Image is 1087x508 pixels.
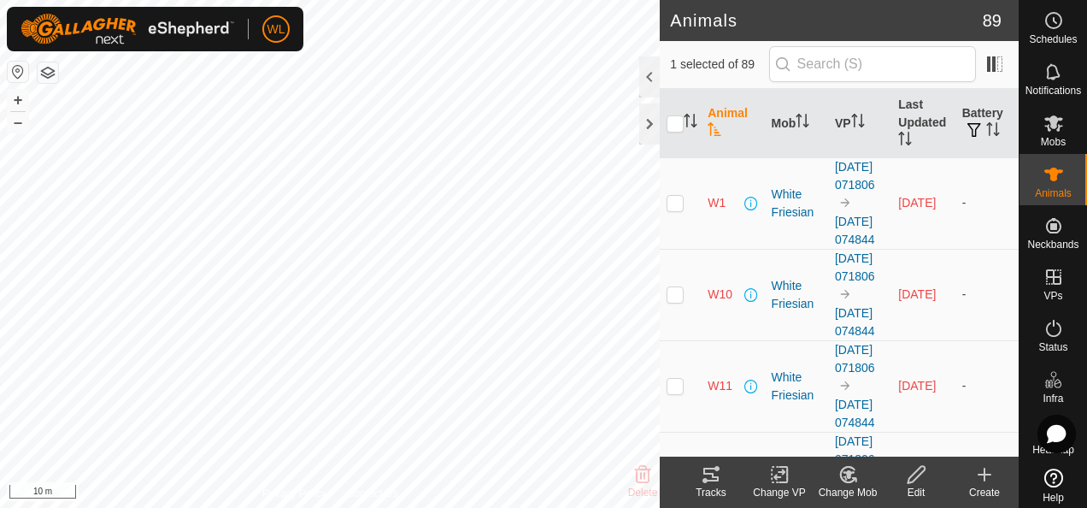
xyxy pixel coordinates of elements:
[38,62,58,83] button: Map Layers
[765,89,828,158] th: Mob
[701,89,764,158] th: Animal
[769,46,976,82] input: Search (S)
[838,379,852,393] img: to
[986,125,1000,139] p-sorticon: Activate to sort
[8,90,28,110] button: +
[835,398,875,429] a: [DATE] 074844
[1025,86,1081,96] span: Notifications
[708,286,732,304] span: W10
[814,485,882,500] div: Change Mob
[745,485,814,500] div: Change VP
[21,14,234,44] img: Gallagher Logo
[950,485,1019,500] div: Create
[347,486,397,501] a: Contact Us
[677,485,745,500] div: Tracks
[898,379,936,393] span: 21 Aug 2025, 7:48 am
[1043,493,1064,503] span: Help
[835,306,875,338] a: [DATE] 074844
[262,486,326,501] a: Privacy Policy
[1027,239,1078,250] span: Neckbands
[955,340,1019,432] td: -
[1032,445,1074,455] span: Heatmap
[898,287,936,301] span: 21 Aug 2025, 7:48 am
[891,89,955,158] th: Last Updated
[838,287,852,301] img: to
[1038,342,1067,352] span: Status
[835,343,875,375] a: [DATE] 071806
[835,251,875,283] a: [DATE] 071806
[8,112,28,133] button: –
[684,116,697,130] p-sorticon: Activate to sort
[955,157,1019,249] td: -
[772,186,821,222] div: White Friesian
[1043,393,1063,404] span: Infra
[8,62,28,82] button: Reset Map
[983,8,1002,33] span: 89
[828,89,891,158] th: VP
[772,369,821,405] div: White Friesian
[955,89,1019,158] th: Battery
[851,116,865,130] p-sorticon: Activate to sort
[772,277,821,313] div: White Friesian
[708,125,721,139] p-sorticon: Activate to sort
[267,21,285,38] span: WL
[898,134,912,148] p-sorticon: Activate to sort
[835,215,875,246] a: [DATE] 074844
[670,56,768,74] span: 1 selected of 89
[1029,34,1077,44] span: Schedules
[796,116,809,130] p-sorticon: Activate to sort
[1041,137,1066,147] span: Mobs
[708,377,732,395] span: W11
[955,249,1019,340] td: -
[708,194,726,212] span: W1
[1043,291,1062,301] span: VPs
[835,434,875,466] a: [DATE] 071806
[882,485,950,500] div: Edit
[1035,188,1072,198] span: Animals
[835,160,875,192] a: [DATE] 071806
[670,10,983,31] h2: Animals
[838,196,852,210] img: to
[898,196,936,210] span: 21 Aug 2025, 7:48 am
